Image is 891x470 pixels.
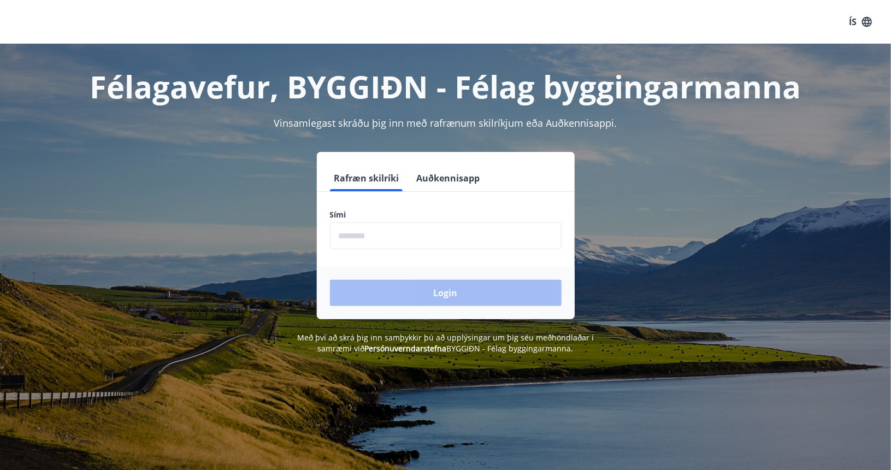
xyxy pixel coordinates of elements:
label: Sími [330,209,562,220]
span: Með því að skrá þig inn samþykkir þú að upplýsingar um þig séu meðhöndlaðar í samræmi við BYGGIÐN... [297,332,594,354]
a: Persónuverndarstefna [365,343,447,354]
button: Rafræn skilríki [330,165,404,191]
span: Vinsamlegast skráðu þig inn með rafrænum skilríkjum eða Auðkennisappi. [274,116,617,130]
h1: Félagavefur, BYGGIÐN - Félag byggingarmanna [66,66,826,107]
button: Auðkennisapp [412,165,485,191]
button: ÍS [843,12,878,32]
